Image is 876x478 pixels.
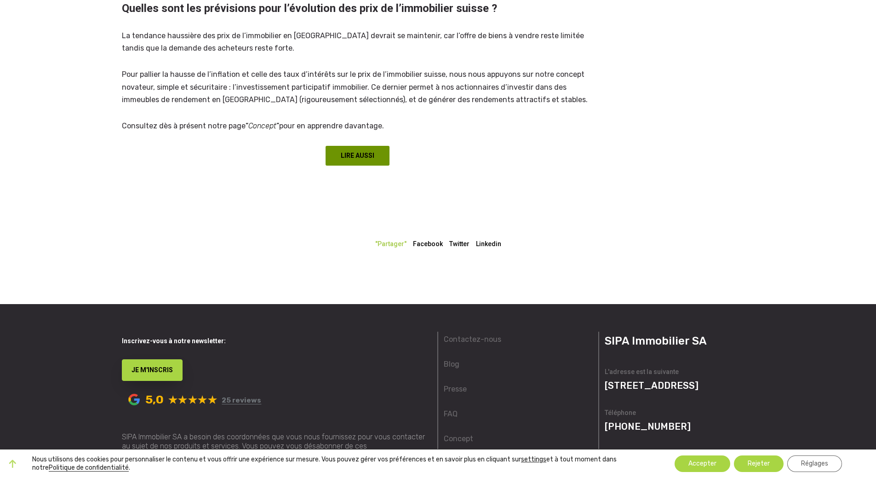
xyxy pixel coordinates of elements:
[675,455,730,472] button: Accepter
[145,392,164,406] span: 5,0
[49,464,129,472] a: Politique de confidentialité
[521,455,546,464] button: settings
[476,240,501,248] a: Linkedin
[449,240,469,248] a: Twitter
[122,1,594,16] h2: Quelles sont les prévisions pour l’évolution des prix de l’immobilier suisse ?
[122,29,594,54] p: La tendance haussière des prix de l’immobilier en [GEOGRAPHIC_DATA] devrait se maintenir, car l’o...
[32,455,647,472] p: Nous utilisons des cookies pour personnaliser le contenu et vous offrir une expérience sur mesure...
[326,146,389,166] a: LIRE AUSSI
[444,334,501,345] a: Contactez-nous
[605,368,679,375] span: L'adresse est la suivante
[605,409,636,416] span: Téléphone
[122,359,183,381] button: JE M'INSCRIS
[122,68,594,106] p: Pour pallier la hausse de l’inflation et celle des taux d’intérêts sur le prix de l’immobilier su...
[787,455,842,472] button: Réglages
[734,455,784,472] button: Rejeter
[246,121,279,130] a: “Concept”
[122,432,432,451] p: SIPA Immobilier SA a besoin des coordonnées que vous nous fournissez pour vous contacter au sujet...
[444,384,467,395] a: Presse
[605,332,755,350] h3: SIPA Immobilier SA
[413,240,443,248] a: Facebook
[444,433,473,444] a: Concept
[222,396,261,404] a: 25 reviews
[444,359,459,370] a: Blog
[122,120,594,132] p: Consultez dès à présent notre page pour en apprendre davantage.
[248,121,276,130] em: Concept
[444,409,458,420] a: FAQ
[122,332,432,350] h3: Inscrivez-vous à notre newsletter:
[605,421,691,432] a: [PHONE_NUMBER]
[128,394,140,405] span: Powered by Google
[375,239,407,249] div: "Partager"
[605,380,755,391] p: [STREET_ADDRESS]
